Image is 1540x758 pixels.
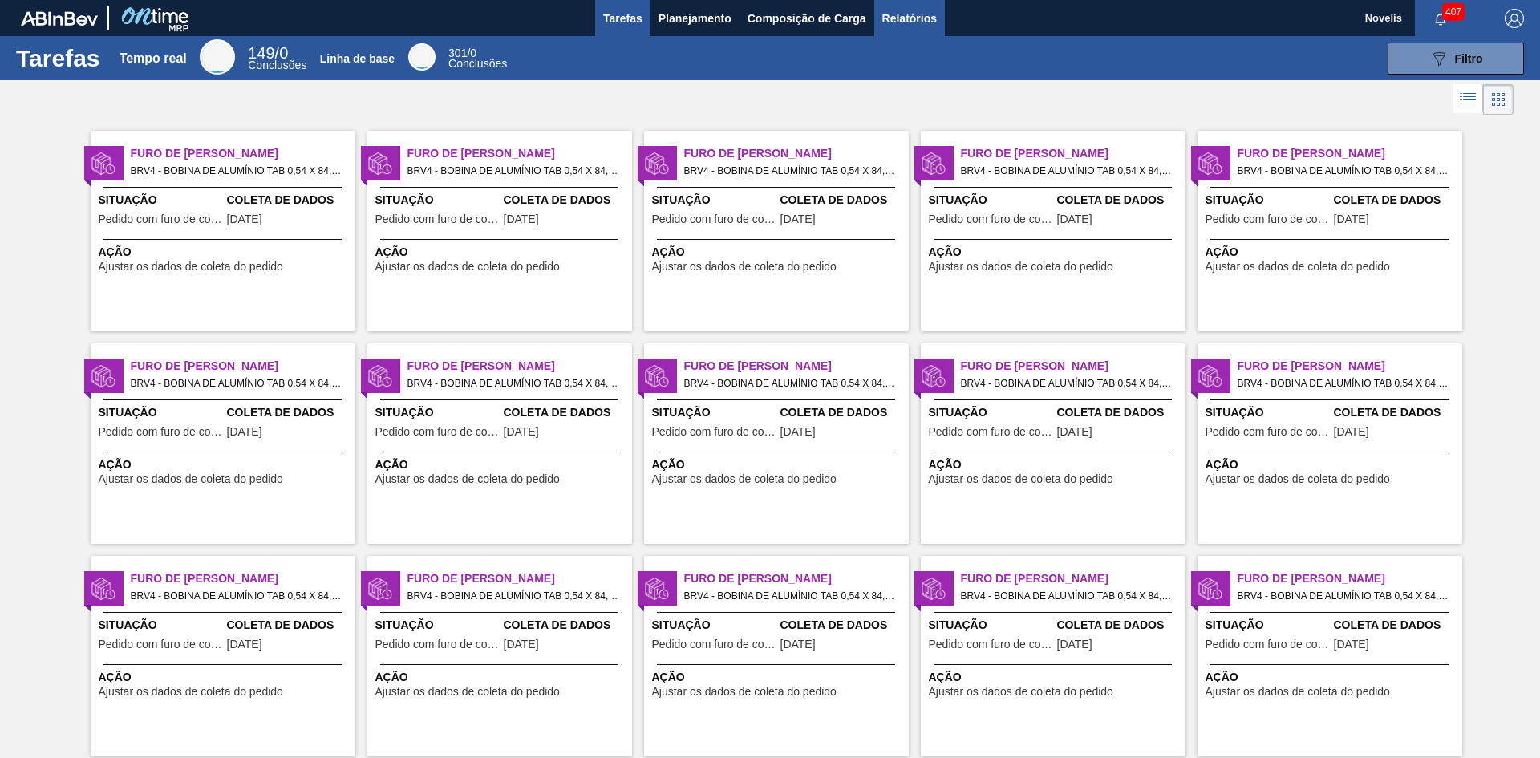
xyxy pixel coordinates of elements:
[1057,426,1092,438] span: 06/09/2025
[407,572,555,585] font: Furo de [PERSON_NAME]
[652,472,837,485] font: Ajustar os dados de coleta do pedido
[1206,213,1330,225] span: Pedido com furo de coleta
[659,12,731,25] font: Planejamento
[131,358,355,375] span: Furo de Coleta
[1334,638,1369,651] span: 22/09/2025
[1057,213,1092,225] span: 12/09/2025
[961,359,1108,372] font: Furo de [PERSON_NAME]
[1206,425,1336,438] font: Pedido com furo de coleta
[368,364,392,388] img: status
[467,47,470,59] font: /
[1238,359,1385,372] font: Furo de [PERSON_NAME]
[780,193,888,206] font: Coleta de Dados
[504,426,539,438] span: 22/09/2025
[227,638,262,651] span: 05/09/2025
[1455,52,1483,65] font: Filtro
[99,260,283,273] font: Ajustar os dados de coleta do pedido
[780,406,888,419] font: Coleta de Dados
[375,425,506,438] font: Pedido com furo de coleta
[375,638,506,651] font: Pedido com furo de coleta
[227,425,262,438] font: [DATE]
[407,375,619,392] span: BRV4 - BOBINA DE ALUMÍNIO TAB 0,54 X 84,73 MM Pedido - 2024809
[929,638,1060,651] font: Pedido com furo de coleta
[448,48,507,69] div: Linha de base
[1206,406,1264,419] font: Situação
[780,638,816,651] font: [DATE]
[652,404,776,421] span: Situação
[961,570,1185,587] span: Furo de Coleta
[375,260,560,273] font: Ajustar os dados de coleta do pedido
[99,638,223,651] span: Pedido com furo de coleta
[375,426,500,438] span: Pedido com furo de coleta
[375,671,408,683] font: Ação
[99,617,223,634] span: Situação
[131,165,440,176] font: BRV4 - BOBINA DE ALUMÍNIO TAB 0,54 X 84,73 MM Pedido - 2024796
[645,152,669,176] img: status
[684,590,994,602] font: BRV4 - BOBINA DE ALUMÍNIO TAB 0,54 X 84,73 MM Pedido - 2024801
[1334,638,1369,651] font: [DATE]
[504,213,539,225] font: [DATE]
[1238,587,1449,605] span: BRV4 - BOBINA DE ALUMÍNIO TAB 0,54 X 84,73 MM Pedido - 2024807
[780,213,816,225] font: [DATE]
[227,426,262,438] span: 22/09/2025
[1334,213,1369,225] font: [DATE]
[1238,570,1462,587] span: Furo de Coleta
[1238,145,1462,162] span: Furo de Coleta
[99,245,132,258] font: Ação
[1057,618,1165,631] font: Coleta de Dados
[375,192,500,209] span: Situação
[684,375,896,392] span: BRV4 - BOBINA DE ALUMÍNIO TAB 0,54 X 84,73 MM Pedido - 2024810
[1334,618,1441,631] font: Coleta de Dados
[504,638,539,651] font: [DATE]
[131,570,355,587] span: Furo de Coleta
[99,472,283,485] font: Ajustar os dados de coleta do pedido
[780,617,905,634] span: Coleta de Dados
[780,213,816,225] span: 12/09/2025
[652,406,711,419] font: Situação
[248,44,274,62] span: 149
[279,44,288,62] font: 0
[684,147,832,160] font: Furo de [PERSON_NAME]
[961,572,1108,585] font: Furo de [PERSON_NAME]
[1206,404,1330,421] span: Situação
[929,260,1113,273] font: Ajustar os dados de coleta do pedido
[448,57,507,70] font: Conclusões
[227,193,334,206] font: Coleta de Dados
[1206,472,1390,485] font: Ajustar os dados de coleta do pedido
[652,685,837,698] font: Ajustar os dados de coleta do pedido
[922,577,946,601] img: status
[375,472,560,485] font: Ajustar os dados de coleta do pedido
[99,638,229,651] font: Pedido com furo de coleta
[407,378,717,389] font: BRV4 - BOBINA DE ALUMÍNIO TAB 0,54 X 84,73 MM Pedido - 2024809
[929,245,962,258] font: Ação
[91,577,115,601] img: status
[1334,192,1458,209] span: Coleta de Dados
[1057,193,1165,206] font: Coleta de Dados
[652,458,685,471] font: Ação
[652,617,776,634] span: Situação
[961,165,1270,176] font: BRV4 - BOBINA DE ALUMÍNIO TAB 0,54 X 84,73 MM Pedido - 2024799
[320,52,395,65] font: Linha de base
[652,638,776,651] span: Pedido com furo de coleta
[961,162,1173,180] span: BRV4 - BOBINA DE ALUMÍNIO TAB 0,54 X 84,73 MM Pedido - 2024799
[1483,84,1514,115] div: Visão em Cartões
[227,213,262,225] span: 08/09/2025
[227,192,351,209] span: Coleta de Dados
[131,147,278,160] font: Furo de [PERSON_NAME]
[131,590,440,602] font: BRV4 - BOBINA DE ALUMÍNIO TAB 0,54 X 84,73 MM Pedido - 2024816
[1445,6,1461,18] font: 407
[1057,638,1092,651] span: 17/09/2025
[1206,638,1330,651] span: Pedido com furo de coleta
[652,192,776,209] span: Situação
[470,47,476,59] font: 0
[780,404,905,421] span: Coleta de Dados
[961,378,1270,389] font: BRV4 - BOBINA DE ALUMÍNIO TAB 0,54 X 84,73 MM Pedido - 2024812
[200,39,235,75] div: Tempo real
[1057,192,1181,209] span: Coleta de Dados
[407,145,632,162] span: Furo de Coleta
[227,638,262,651] font: [DATE]
[131,359,278,372] font: Furo de [PERSON_NAME]
[99,671,132,683] font: Ação
[1388,43,1524,75] button: Filtro
[652,260,837,273] font: Ajustar os dados de coleta do pedido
